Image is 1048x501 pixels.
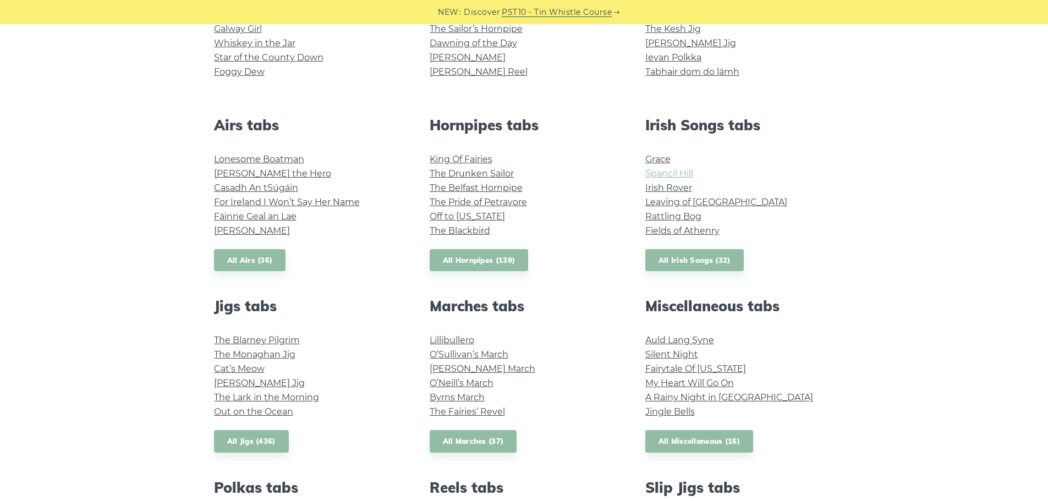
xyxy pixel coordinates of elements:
h2: Polkas tabs [214,479,403,496]
h2: Marches tabs [430,298,619,315]
h2: Miscellaneous tabs [645,298,835,315]
a: PST10 - Tin Whistle Course [502,6,612,19]
a: Auld Lang Syne [645,335,714,345]
a: Out on the Ocean [214,406,293,417]
a: The Kesh Jig [645,24,701,34]
a: [PERSON_NAME] Reel [430,67,528,77]
span: Discover [464,6,500,19]
a: Foggy Dew [214,67,265,77]
a: The Fairies’ Revel [430,406,505,417]
a: King Of Fairies [430,154,492,164]
a: O’Sullivan’s March [430,349,508,360]
a: Silent Night [645,349,698,360]
a: The Drunken Sailor [430,168,514,179]
a: O’Neill’s March [430,378,493,388]
a: Star of the County Down [214,52,323,63]
a: The Monaghan Jig [214,349,295,360]
a: Fairytale Of [US_STATE] [645,364,746,374]
a: Ievan Polkka [645,52,701,63]
a: For Ireland I Won’t Say Her Name [214,197,360,207]
a: Byrns March [430,392,485,403]
a: All Miscellaneous (16) [645,430,754,453]
a: My Heart Will Go On [645,378,734,388]
a: [PERSON_NAME] March [430,364,535,374]
a: All Airs (36) [214,249,286,272]
h2: Hornpipes tabs [430,117,619,134]
h2: Slip Jigs tabs [645,479,835,496]
a: Rattling Bog [645,211,701,222]
span: NEW: [438,6,460,19]
a: Off to [US_STATE] [430,211,505,222]
a: Fáinne Geal an Lae [214,211,297,222]
a: [PERSON_NAME] the Hero [214,168,331,179]
a: The Sailor’s Hornpipe [430,24,523,34]
a: The Lark in the Morning [214,392,319,403]
a: [PERSON_NAME] Jig [214,378,305,388]
a: Spancil Hill [645,168,693,179]
a: The Blackbird [430,225,490,236]
a: Grace [645,154,671,164]
a: A Rainy Night in [GEOGRAPHIC_DATA] [645,392,813,403]
a: [PERSON_NAME] [430,52,506,63]
a: [PERSON_NAME] Jig [645,38,736,48]
a: All Hornpipes (139) [430,249,529,272]
h2: Jigs tabs [214,298,403,315]
a: The Belfast Hornpipe [430,183,523,193]
a: Whiskey in the Jar [214,38,295,48]
h2: Airs tabs [214,117,403,134]
a: Casadh An tSúgáin [214,183,298,193]
a: All Jigs (436) [214,430,289,453]
a: [PERSON_NAME] [214,225,290,236]
a: Irish Rover [645,183,692,193]
a: Lonesome Boatman [214,154,304,164]
a: All Marches (37) [430,430,517,453]
a: Fields of Athenry [645,225,720,236]
h2: Irish Songs tabs [645,117,835,134]
h2: Reels tabs [430,479,619,496]
a: The Pride of Petravore [430,197,527,207]
a: Lillibullero [430,335,474,345]
a: Jingle Bells [645,406,695,417]
a: All Irish Songs (32) [645,249,744,272]
a: Leaving of [GEOGRAPHIC_DATA] [645,197,787,207]
a: Dawning of the Day [430,38,517,48]
a: Tabhair dom do lámh [645,67,739,77]
a: The Blarney Pilgrim [214,335,300,345]
a: Galway Girl [214,24,262,34]
a: Cat’s Meow [214,364,265,374]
